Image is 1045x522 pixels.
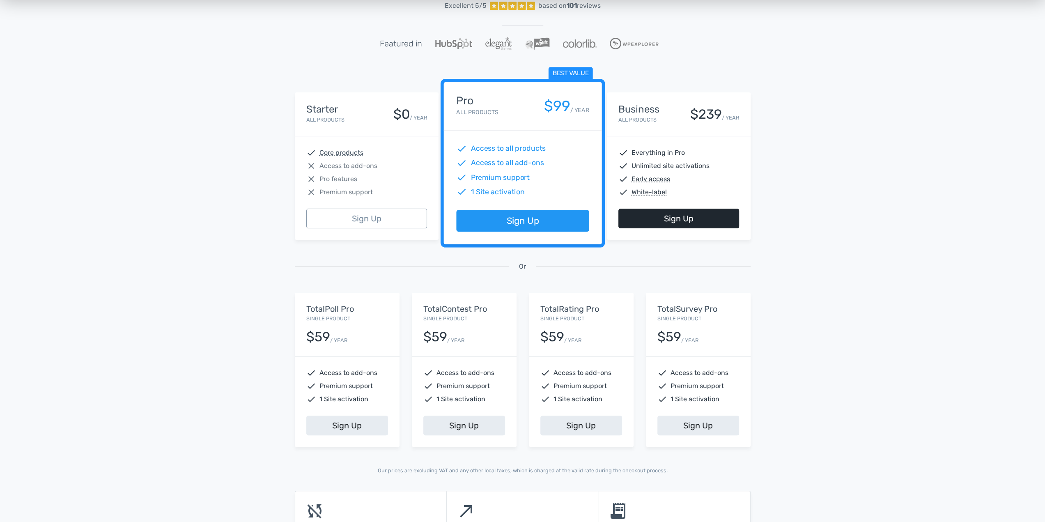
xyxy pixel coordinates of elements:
span: Access to add-ons [554,368,611,378]
span: check [306,381,316,391]
a: Sign Up [456,210,589,232]
small: / YEAR [681,336,698,344]
span: 1 Site activation [471,186,524,197]
span: Access to all products [471,143,546,154]
span: Best value [548,67,593,80]
span: north_east [457,501,476,521]
small: Single Product [540,315,584,322]
img: Colorlib [563,39,597,48]
small: / YEAR [564,336,581,344]
span: Premium support [436,381,490,391]
abbr: Early access [632,174,670,184]
span: check [456,158,467,168]
div: $99 [544,98,570,114]
span: check [456,186,467,197]
span: check [618,174,628,184]
span: check [456,143,467,154]
img: WPExplorer [610,38,659,49]
a: Sign Up [306,209,427,228]
p: Our prices are excluding VAT and any other local taxes, which is charged at the valid rate during... [295,467,751,474]
span: Or [519,262,526,271]
small: / YEAR [447,336,464,344]
small: Single Product [306,315,350,322]
span: Everything in Pro [632,148,685,158]
small: Single Product [657,315,701,322]
abbr: White-label [632,187,667,197]
small: / YEAR [330,336,347,344]
span: check [618,187,628,197]
strong: 101 [567,2,577,9]
abbr: Core products [319,148,363,158]
span: 1 Site activation [436,394,485,404]
h4: Pro [456,95,498,107]
div: $59 [423,330,447,344]
span: Access to all add-ons [471,158,544,168]
a: Sign Up [657,416,739,435]
span: check [657,381,667,391]
span: receipt_long [608,501,628,521]
span: sync_disabled [305,501,325,521]
small: All Products [306,117,345,123]
span: Access to add-ons [319,161,377,171]
h5: TotalRating Pro [540,304,622,313]
div: based on reviews [538,1,601,11]
span: close [306,174,316,184]
small: / YEAR [722,114,739,122]
span: check [423,381,433,391]
h5: TotalSurvey Pro [657,304,739,313]
span: check [540,381,550,391]
span: check [306,368,316,378]
div: $0 [393,107,410,122]
span: 1 Site activation [319,394,368,404]
small: All Products [618,117,657,123]
span: check [618,148,628,158]
span: Premium support [319,381,373,391]
span: Access to add-ons [319,368,377,378]
a: Sign Up [423,416,505,435]
span: check [657,368,667,378]
span: Excellent 5/5 [445,1,487,11]
span: check [456,172,467,183]
span: 1 Site activation [671,394,719,404]
span: check [306,148,316,158]
a: Sign Up [618,209,739,228]
span: Access to add-ons [671,368,728,378]
small: / YEAR [410,114,427,122]
span: Premium support [671,381,724,391]
div: $239 [690,107,722,122]
span: Access to add-ons [436,368,494,378]
small: Single Product [423,315,467,322]
h4: Starter [306,104,345,115]
span: check [657,394,667,404]
span: Premium support [554,381,607,391]
span: Pro features [319,174,357,184]
h5: TotalPoll Pro [306,304,388,313]
small: All Products [456,109,498,116]
span: close [306,187,316,197]
img: Hubspot [435,38,472,49]
img: WPLift [525,37,549,50]
span: Unlimited site activations [632,161,710,171]
h5: Featured in [380,39,422,48]
span: check [618,161,628,171]
div: $59 [540,330,564,344]
span: Premium support [471,172,529,183]
h5: TotalContest Pro [423,304,505,313]
span: Premium support [319,187,373,197]
small: / YEAR [570,106,589,114]
a: Sign Up [306,416,388,435]
img: ElegantThemes [485,37,512,50]
span: check [423,394,433,404]
span: 1 Site activation [554,394,602,404]
span: check [540,394,550,404]
span: close [306,161,316,171]
div: $59 [657,330,681,344]
span: check [306,394,316,404]
span: check [423,368,433,378]
div: $59 [306,330,330,344]
a: Sign Up [540,416,622,435]
span: check [540,368,550,378]
h4: Business [618,104,659,115]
